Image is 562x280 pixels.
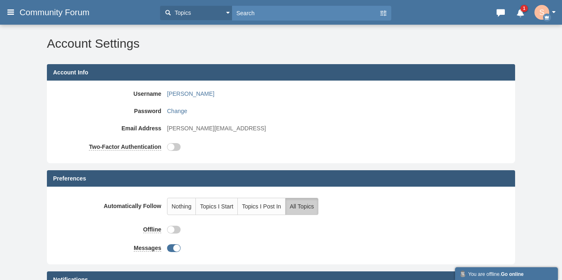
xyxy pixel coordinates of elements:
div: Preferences [47,170,515,187]
span: Messages [134,245,161,251]
span: Nothing [172,203,191,210]
span: Topics I Start [200,203,233,210]
h2: Account Settings [47,37,515,50]
div: You are offline. [459,269,554,278]
span: Offline [143,226,161,233]
a: [PERSON_NAME] [167,90,214,98]
span: All Topics [290,203,314,210]
span: Topics I Post In [242,203,281,210]
span: Community Forum [19,7,95,17]
button: Topics [160,6,232,20]
label: Automatically Follow [53,198,167,210]
a: Community Forum [19,5,156,20]
img: 23di2VhnIR6aWPkI6cXmqEFfu5TIK1cB0wvLN2wS1vrmjxZrC2HZZfmROjtT5bCjfwtatDpsH6ukjugfXQFkB2QUjFjdQN1iu... [534,5,549,20]
label: Username [53,87,167,98]
strong: Go online [501,271,523,277]
span: 1 [520,5,528,12]
div: Account Info [47,64,515,81]
span: Two-Factor Authentication [89,143,161,150]
label: Email Address [53,121,167,132]
span: [PERSON_NAME][EMAIL_ADDRESS] [167,124,266,132]
label: Password [53,104,167,115]
input: Search [232,6,379,20]
span: Change [167,108,187,114]
span: Topics [172,9,191,17]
